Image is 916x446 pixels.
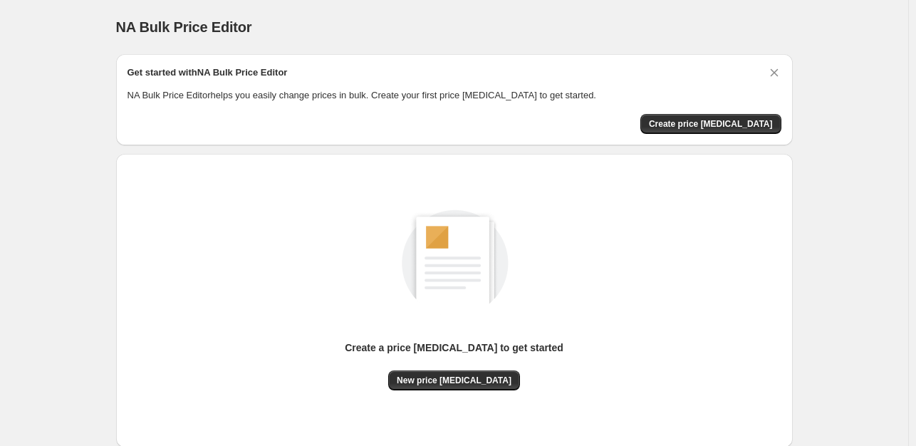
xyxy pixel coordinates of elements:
[767,66,781,80] button: Dismiss card
[397,375,511,386] span: New price [MEDICAL_DATA]
[345,341,563,355] p: Create a price [MEDICAL_DATA] to get started
[640,114,781,134] button: Create price change job
[127,66,288,80] h2: Get started with NA Bulk Price Editor
[388,370,520,390] button: New price [MEDICAL_DATA]
[649,118,773,130] span: Create price [MEDICAL_DATA]
[127,88,781,103] p: NA Bulk Price Editor helps you easily change prices in bulk. Create your first price [MEDICAL_DAT...
[116,19,252,35] span: NA Bulk Price Editor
